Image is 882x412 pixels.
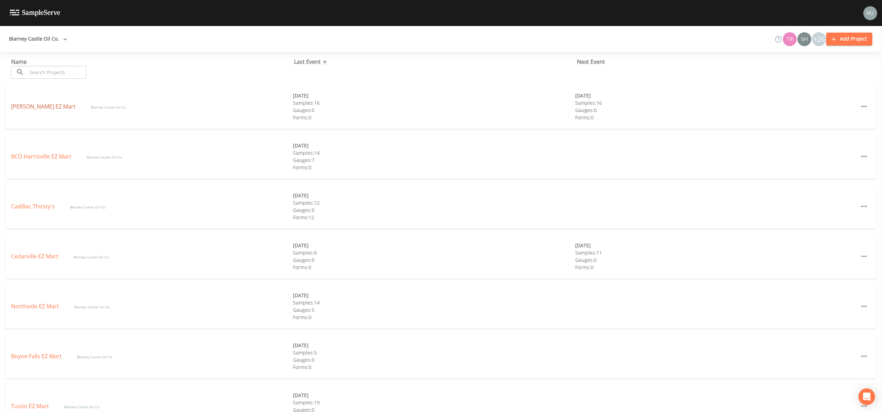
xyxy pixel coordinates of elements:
span: Blarney Castle Oil Co. [73,255,110,259]
span: Blarney Castle Oil Co. [77,354,113,359]
div: Samples: 11 [575,249,857,256]
div: Gauges: 0 [575,106,857,114]
div: Forms: 0 [293,164,575,171]
div: [DATE] [293,242,575,249]
div: [DATE] [293,142,575,149]
div: Forms: 0 [575,114,857,121]
div: Forms: 0 [293,363,575,371]
button: Add Project [826,33,872,45]
div: [DATE] [293,192,575,199]
div: Samples: 6 [293,249,575,256]
a: BCO Harrisville EZ Mart [11,153,73,160]
img: logo [10,10,60,16]
div: Samples: 12 [293,199,575,206]
a: Tustin EZ Mart [11,402,50,410]
div: Gauges: 0 [575,256,857,264]
div: Gauges: 5 [293,306,575,314]
div: +26 [812,32,826,46]
div: Gauges: 0 [293,206,575,214]
div: Forms: 0 [293,114,575,121]
img: 726fd29fcef06c5d4d94ec3380ebb1a1 [797,32,811,46]
div: Samples: 14 [293,149,575,156]
div: Next Event [577,58,860,66]
div: Forms: 0 [293,314,575,321]
div: Samples: 19 [293,399,575,406]
div: Samples: 16 [575,99,857,106]
a: Cadillac Thirsty's [11,203,56,210]
div: Open Intercom Messenger [858,388,875,405]
a: Cedarville EZ Mart [11,252,60,260]
span: Blarney Castle Oil Co. [74,304,110,309]
div: Travis Kirin [782,32,797,46]
div: Gauges: 7 [293,156,575,164]
div: Last Event [294,58,577,66]
span: Blarney Castle Oil Co. [87,155,123,160]
div: Forms: 0 [575,264,857,271]
button: Blarney Castle Oil Co. [6,33,70,45]
div: [DATE] [293,342,575,349]
div: Samples: 5 [293,349,575,356]
div: [DATE] [293,292,575,299]
span: Blarney Castle Oil Co. [70,205,106,209]
div: Gauges: 0 [293,356,575,363]
div: [DATE] [293,392,575,399]
span: Blarney Castle Oil Co. [64,404,100,409]
div: shaynee@enviro-britesolutions.com [797,32,812,46]
a: Boyne Falls EZ Mart [11,352,63,360]
div: [DATE] [293,92,575,99]
span: Blarney Castle Oil Co. [91,105,127,110]
div: [DATE] [575,92,857,99]
img: a5c06d64ce99e847b6841ccd0307af82 [863,6,877,20]
div: Samples: 14 [293,299,575,306]
div: Forms: 12 [293,214,575,221]
div: [DATE] [575,242,857,249]
div: Forms: 0 [293,264,575,271]
div: Samples: 16 [293,99,575,106]
span: Name [11,58,35,66]
a: [PERSON_NAME] EZ Mart [11,103,77,110]
a: Northside EZ Mart [11,302,60,310]
div: Gauges: 0 [293,256,575,264]
input: Search Projects [27,66,86,79]
div: Gauges: 0 [293,106,575,114]
img: 939099765a07141c2f55256aeaad4ea5 [783,32,797,46]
